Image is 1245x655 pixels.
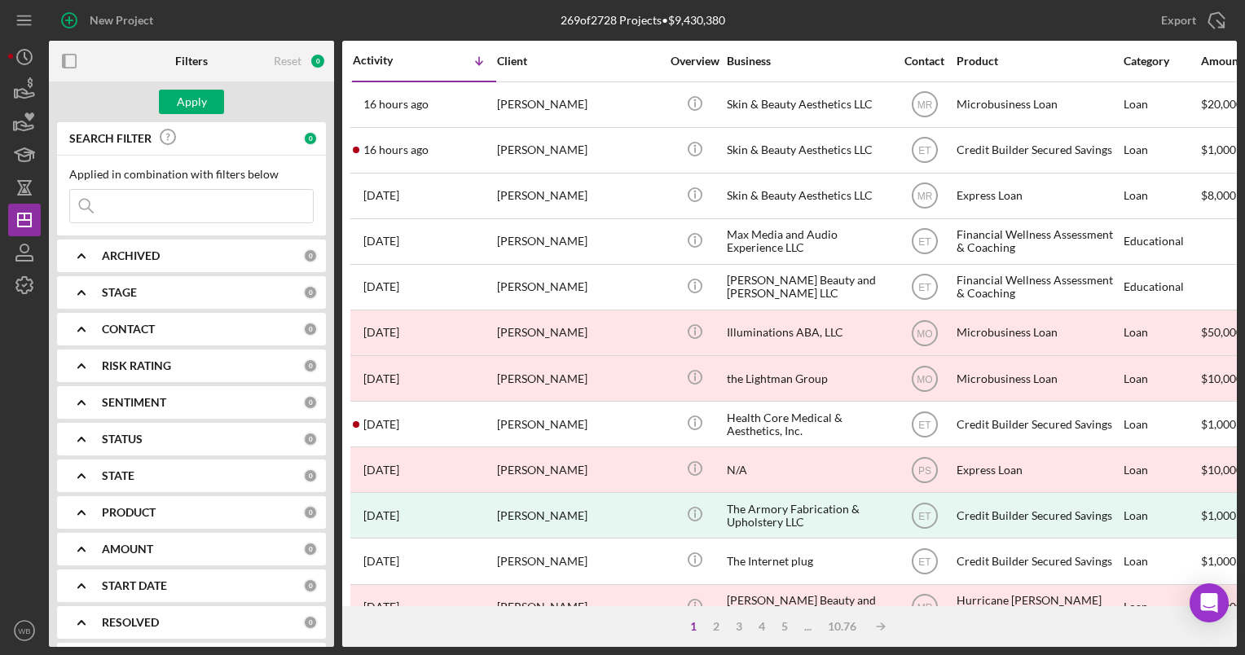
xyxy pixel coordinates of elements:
div: The Internet plug [727,539,890,582]
div: Skin & Beauty Aesthetics LLC [727,174,890,218]
time: 2025-08-14 20:24 [363,143,429,156]
text: ET [918,236,931,248]
div: [PERSON_NAME] [497,220,660,263]
div: [PERSON_NAME] [497,174,660,218]
div: Loan [1124,402,1199,446]
div: [PERSON_NAME] [497,494,660,537]
div: Hurricane [PERSON_NAME] Disaster Loan [957,586,1120,629]
div: [PERSON_NAME] [497,357,660,400]
div: Loan [1124,448,1199,491]
div: 0 [310,53,326,69]
b: START DATE [102,579,167,592]
b: Filters [175,55,208,68]
text: MR [917,99,932,111]
div: [PERSON_NAME] Beauty and [PERSON_NAME] LLC [727,586,890,629]
div: New Project [90,4,153,37]
div: Microbusiness Loan [957,311,1120,354]
div: Express Loan [957,174,1120,218]
div: Apply [177,90,207,114]
text: MR [917,602,932,613]
b: RISK RATING [102,359,171,372]
b: CONTACT [102,323,155,336]
b: SEARCH FILTER [69,132,152,145]
div: [PERSON_NAME] [497,539,660,582]
time: 2025-07-02 22:23 [363,418,399,431]
div: Loan [1124,586,1199,629]
div: Loan [1124,311,1199,354]
div: Activity [353,54,425,67]
div: ... [796,620,820,633]
div: [PERSON_NAME] [497,311,660,354]
div: Loan [1124,494,1199,537]
time: 2025-07-07 21:28 [363,326,399,339]
div: Reset [274,55,301,68]
time: 2025-06-19 13:08 [363,555,399,568]
div: Microbusiness Loan [957,357,1120,400]
time: 2025-07-11 03:18 [363,280,399,293]
button: WB [8,614,41,647]
time: 2025-06-27 15:57 [363,464,399,477]
div: Applied in combination with filters below [69,168,314,181]
text: ET [918,510,931,521]
div: Loan [1124,83,1199,126]
div: Credit Builder Secured Savings [957,402,1120,446]
div: [PERSON_NAME] [497,402,660,446]
div: Skin & Beauty Aesthetics LLC [727,83,890,126]
time: 2025-08-14 20:27 [363,98,429,111]
b: AMOUNT [102,543,153,556]
text: ET [918,282,931,293]
button: Apply [159,90,224,114]
text: WB [18,626,30,635]
div: [PERSON_NAME] [497,448,660,491]
div: 5 [773,620,796,633]
b: ARCHIVED [102,249,160,262]
div: Max Media and Audio Experience LLC [727,220,890,263]
time: 2025-06-24 19:41 [363,509,399,522]
div: 0 [303,322,318,336]
div: 0 [303,542,318,556]
b: STAGE [102,286,137,299]
div: 269 of 2728 Projects • $9,430,380 [561,14,725,27]
div: Export [1161,4,1196,37]
div: Loan [1124,129,1199,172]
div: [PERSON_NAME] [497,266,660,309]
div: 0 [303,358,318,373]
div: The Armory Fabrication & Upholstery LLC [727,494,890,537]
text: ET [918,145,931,156]
time: 2025-08-05 17:03 [363,235,399,248]
div: Health Core Medical & Aesthetics, Inc. [727,402,890,446]
div: the Lightman Group [727,357,890,400]
div: Skin & Beauty Aesthetics LLC [727,129,890,172]
div: [PERSON_NAME] [497,83,660,126]
div: Product [957,55,1120,68]
div: 0 [303,285,318,300]
div: Express Loan [957,448,1120,491]
div: 1 [682,620,705,633]
button: New Project [49,4,169,37]
div: 0 [303,432,318,446]
div: 10.76 [820,620,864,633]
div: [PERSON_NAME] Beauty and [PERSON_NAME] LLC [727,266,890,309]
div: Loan [1124,539,1199,582]
b: SENTIMENT [102,396,166,409]
text: ET [918,419,931,430]
div: 3 [728,620,750,633]
time: 2025-07-04 01:33 [363,372,399,385]
div: Client [497,55,660,68]
b: RESOLVED [102,616,159,629]
div: N/A [727,448,890,491]
button: Export [1145,4,1237,37]
div: Illuminations ABA, LLC [727,311,890,354]
text: ET [918,556,931,568]
div: Credit Builder Secured Savings [957,494,1120,537]
div: 0 [303,248,318,263]
div: Contact [894,55,955,68]
time: 2025-06-11 19:06 [363,600,399,613]
div: 0 [303,395,318,410]
div: Loan [1124,174,1199,218]
div: 0 [303,578,318,593]
text: MO [917,327,932,339]
div: 0 [303,131,318,146]
div: Financial Wellness Assessment & Coaching [957,266,1120,309]
div: Loan [1124,357,1199,400]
